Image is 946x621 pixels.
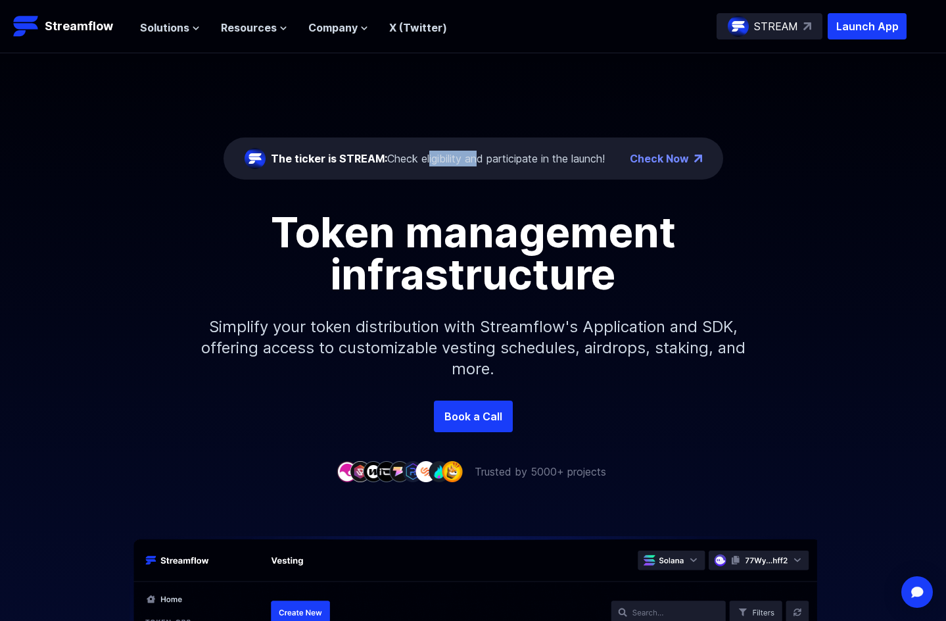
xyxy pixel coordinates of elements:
p: Streamflow [45,17,113,36]
a: Streamflow [13,13,127,39]
img: company-3 [363,461,384,482]
h1: Token management infrastructure [177,211,769,295]
span: The ticker is STREAM: [271,152,387,165]
button: Launch App [828,13,907,39]
img: streamflow-logo-circle.png [728,16,749,37]
a: Check Now [630,151,689,166]
img: company-4 [376,461,397,482]
a: X (Twitter) [389,21,447,34]
p: Trusted by 5000+ projects [475,464,606,480]
img: company-7 [415,461,437,482]
img: company-2 [350,461,371,482]
button: Solutions [140,20,200,36]
div: Check eligibility and participate in the launch! [271,151,605,166]
button: Resources [221,20,287,36]
img: company-1 [337,461,358,482]
img: company-6 [402,461,423,482]
p: Simplify your token distribution with Streamflow's Application and SDK, offering access to custom... [191,295,756,401]
img: Streamflow Logo [13,13,39,39]
img: top-right-arrow.svg [803,22,811,30]
span: Company [308,20,358,36]
img: company-8 [429,461,450,482]
span: Resources [221,20,277,36]
img: streamflow-logo-circle.png [245,148,266,169]
img: top-right-arrow.png [694,155,702,162]
a: Book a Call [434,401,513,432]
p: STREAM [754,18,798,34]
span: Solutions [140,20,189,36]
img: company-5 [389,461,410,482]
button: Company [308,20,368,36]
a: STREAM [717,13,822,39]
div: Open Intercom Messenger [901,576,933,608]
img: company-9 [442,461,463,482]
